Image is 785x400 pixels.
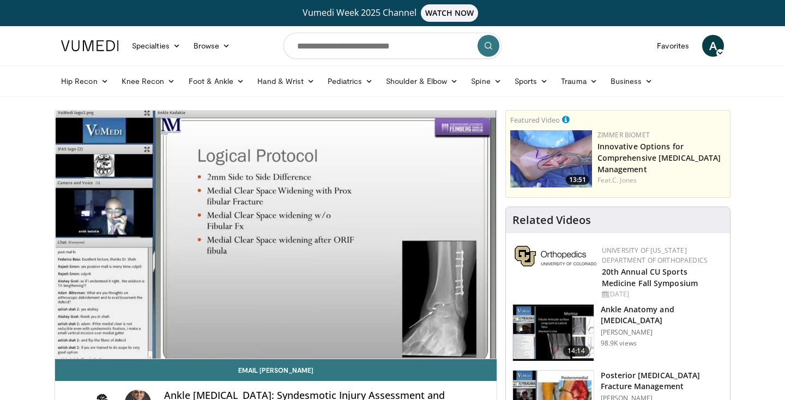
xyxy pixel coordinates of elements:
video-js: Video Player [55,111,497,359]
p: [PERSON_NAME] [601,328,723,337]
span: WATCH NOW [421,4,479,22]
h3: Ankle Anatomy and [MEDICAL_DATA] [601,304,723,326]
a: Specialties [125,35,187,57]
a: University of [US_STATE] Department of Orthopaedics [602,246,708,265]
a: 13:51 [510,130,592,187]
a: Sports [508,70,555,92]
a: A [702,35,724,57]
div: Feat. [597,175,726,185]
a: C. Jones [612,175,637,185]
input: Search topics, interventions [283,33,502,59]
a: Foot & Ankle [182,70,251,92]
h3: Posterior [MEDICAL_DATA] Fracture Management [601,370,723,392]
img: 355603a8-37da-49b6-856f-e00d7e9307d3.png.150x105_q85_autocrop_double_scale_upscale_version-0.2.png [515,246,596,266]
img: d079e22e-f623-40f6-8657-94e85635e1da.150x105_q85_crop-smart_upscale.jpg [513,305,594,361]
a: Hip Recon [55,70,115,92]
span: 14:14 [563,346,589,356]
a: Pediatrics [321,70,379,92]
a: 14:14 Ankle Anatomy and [MEDICAL_DATA] [PERSON_NAME] 98.9K views [512,304,723,362]
img: VuMedi Logo [61,40,119,51]
a: Knee Recon [115,70,182,92]
small: Featured Video [510,115,560,125]
a: Innovative Options for Comprehensive [MEDICAL_DATA] Management [597,141,721,174]
h4: Related Videos [512,214,591,227]
a: Hand & Wrist [251,70,321,92]
a: Business [604,70,660,92]
a: Zimmer Biomet [597,130,650,140]
a: Favorites [650,35,696,57]
a: Email [PERSON_NAME] [55,359,497,381]
a: Browse [187,35,237,57]
span: 13:51 [566,175,589,185]
a: Trauma [554,70,604,92]
a: Vumedi Week 2025 ChannelWATCH NOW [63,4,722,22]
p: 98.9K views [601,339,637,348]
a: Shoulder & Elbow [379,70,464,92]
img: ce164293-0bd9-447d-b578-fc653e6584c8.150x105_q85_crop-smart_upscale.jpg [510,130,592,187]
a: Spine [464,70,508,92]
div: [DATE] [602,289,721,299]
a: 20th Annual CU Sports Medicine Fall Symposium [602,266,698,288]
